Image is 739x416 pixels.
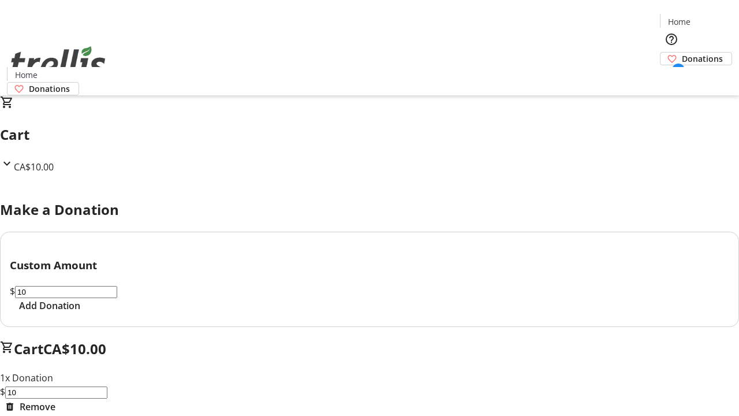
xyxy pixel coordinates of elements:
span: $ [10,285,15,298]
a: Donations [660,52,732,65]
span: Home [15,69,38,81]
span: Donations [682,53,723,65]
button: Cart [660,65,683,88]
button: Help [660,28,683,51]
span: Remove [20,400,55,414]
span: Add Donation [19,299,80,313]
h3: Custom Amount [10,257,729,273]
img: Orient E2E Organization UZ4tP1Dm5l's Logo [7,34,110,91]
span: Home [668,16,691,28]
span: CA$10.00 [14,161,54,173]
a: Home [8,69,44,81]
a: Home [660,16,697,28]
input: Donation Amount [15,286,117,298]
a: Donations [7,82,79,95]
input: Donation Amount [5,387,107,399]
span: CA$10.00 [43,339,106,358]
span: Donations [29,83,70,95]
button: Add Donation [10,299,89,313]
